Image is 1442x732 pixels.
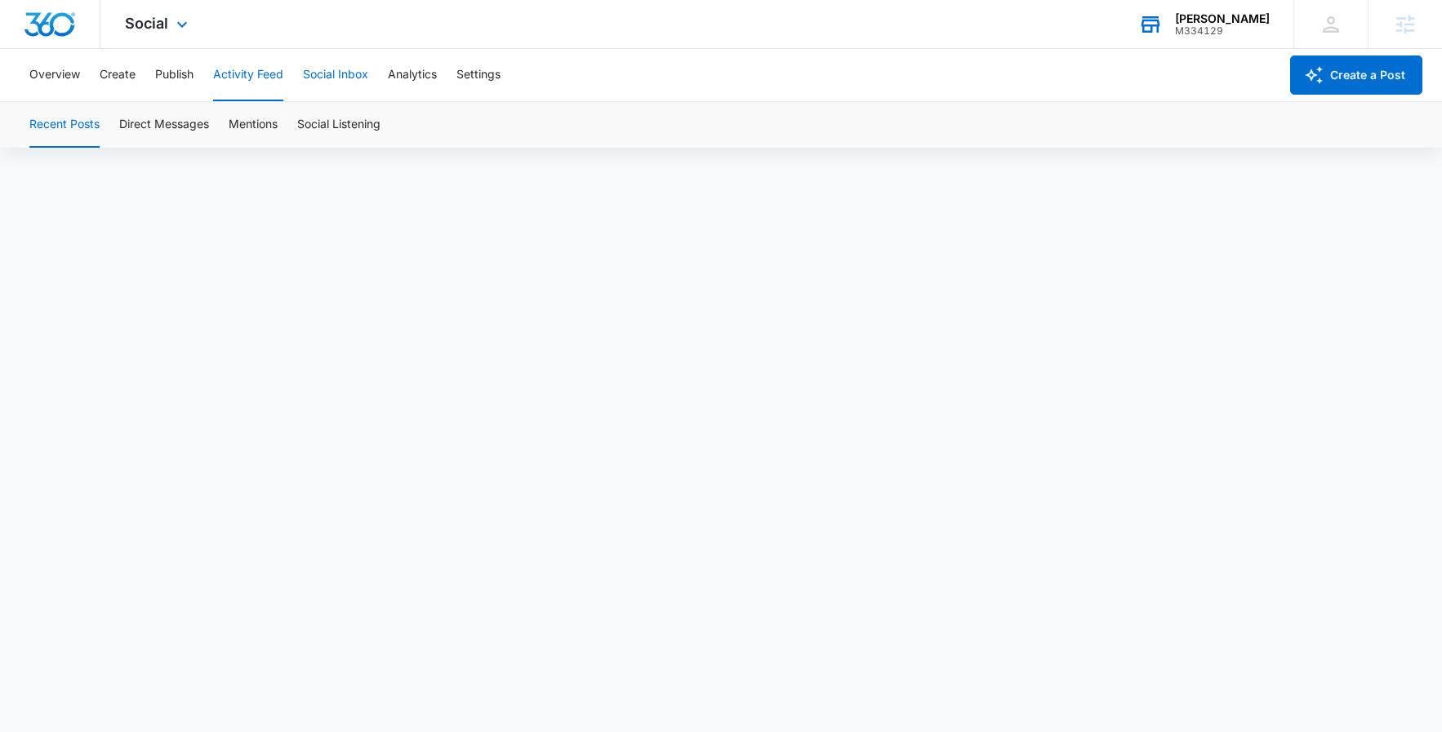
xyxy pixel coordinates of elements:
div: Domain: [DOMAIN_NAME] [42,42,180,55]
span: Social [125,15,168,32]
button: Create a Post [1290,55,1422,95]
button: Social Listening [297,102,381,148]
img: website_grey.svg [26,42,39,55]
button: Direct Messages [119,102,209,148]
button: Recent Posts [29,102,100,148]
img: tab_domain_overview_orange.svg [44,95,57,108]
div: v 4.0.25 [46,26,80,39]
button: Overview [29,49,80,101]
button: Settings [456,49,501,101]
button: Mentions [229,102,278,148]
button: Social Inbox [303,49,368,101]
button: Publish [155,49,194,101]
button: Create [100,49,136,101]
button: Activity Feed [213,49,283,101]
div: Domain Overview [62,96,146,107]
div: Keywords by Traffic [180,96,275,107]
img: tab_keywords_by_traffic_grey.svg [162,95,176,108]
div: account id [1175,25,1270,37]
img: logo_orange.svg [26,26,39,39]
div: account name [1175,12,1270,25]
button: Analytics [388,49,437,101]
